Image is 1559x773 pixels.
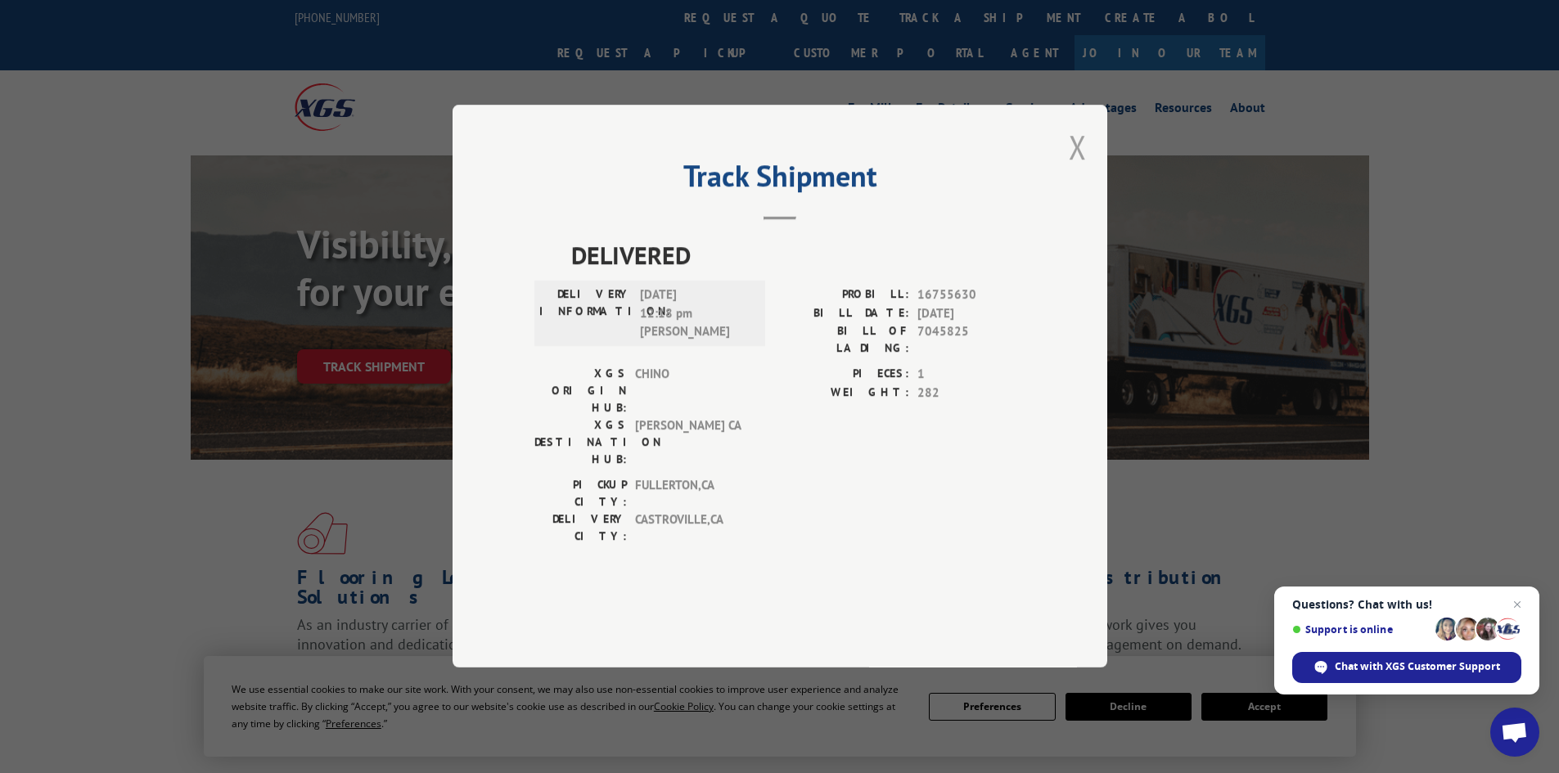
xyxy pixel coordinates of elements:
[635,366,746,417] span: CHINO
[917,304,1025,323] span: [DATE]
[780,323,909,357] label: BILL OF LADING:
[917,286,1025,305] span: 16755630
[534,366,627,417] label: XGS ORIGIN HUB:
[780,366,909,384] label: PIECES:
[539,286,632,342] label: DELIVERY INFORMATION:
[635,477,746,511] span: FULLERTON , CA
[534,511,627,546] label: DELIVERY CITY:
[1507,595,1527,614] span: Close chat
[640,286,750,342] span: [DATE] 12:18 pm [PERSON_NAME]
[534,477,627,511] label: PICKUP CITY:
[1292,652,1521,683] div: Chat with XGS Customer Support
[1490,708,1539,757] div: Open chat
[1292,623,1430,636] span: Support is online
[534,164,1025,195] h2: Track Shipment
[635,417,746,469] span: [PERSON_NAME] CA
[917,384,1025,402] span: 282
[780,304,909,323] label: BILL DATE:
[1335,659,1500,674] span: Chat with XGS Customer Support
[780,286,909,305] label: PROBILL:
[635,511,746,546] span: CASTROVILLE , CA
[917,323,1025,357] span: 7045825
[1292,598,1521,611] span: Questions? Chat with us!
[571,237,1025,274] span: DELIVERED
[534,417,627,469] label: XGS DESTINATION HUB:
[917,366,1025,384] span: 1
[1069,125,1087,169] button: Close modal
[780,384,909,402] label: WEIGHT:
